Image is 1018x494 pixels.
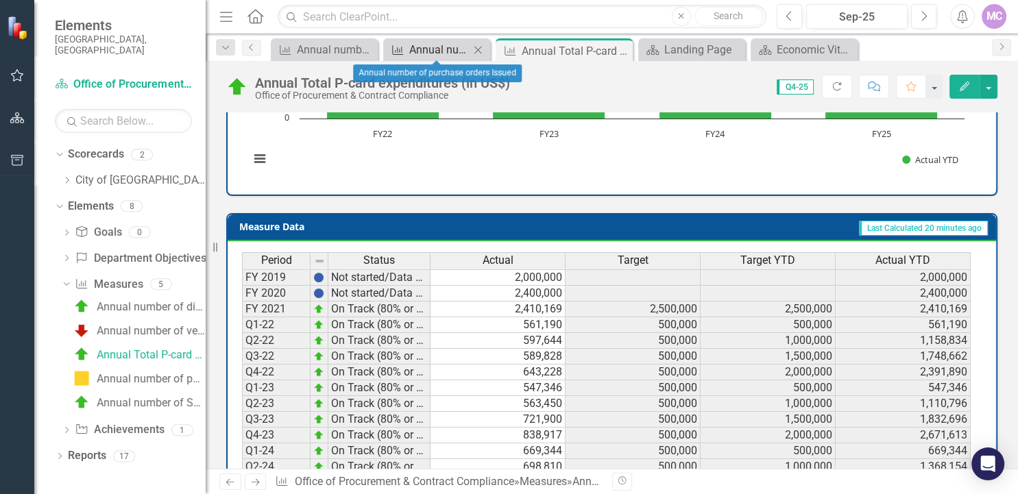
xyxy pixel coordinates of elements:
[740,254,795,267] span: Target YTD
[70,343,206,365] a: Annual Total P-card expenditures (in US$)
[75,173,206,188] a: City of [GEOGRAPHIC_DATA]
[701,365,836,380] td: 2,000,000
[875,254,930,267] span: Actual YTD
[701,380,836,396] td: 500,000
[242,365,311,380] td: Q4-22
[70,391,206,413] a: Annual number of Solicitations issued
[431,349,566,365] td: 589,828
[836,317,971,333] td: 561,190
[431,459,566,475] td: 698,810
[363,254,395,267] span: Status
[242,301,311,317] td: FY 2021
[328,443,431,459] td: On Track (80% or higher)
[836,428,971,443] td: 2,671,613
[313,272,324,283] img: BgCOk07PiH71IgAAAABJRU5ErkJggg==
[328,269,431,286] td: Not started/Data not yet available
[566,317,701,333] td: 500,000
[982,4,1006,29] button: MC
[242,349,311,365] td: Q3-22
[328,286,431,301] td: Not started/Data not yet available
[97,349,206,361] div: Annual Total P-card expenditures (in US$)
[871,127,890,140] text: FY25
[55,34,192,56] small: [GEOGRAPHIC_DATA], [GEOGRAPHIC_DATA]
[295,475,514,488] a: Office of Procurement & Contract Compliance
[328,396,431,412] td: On Track (80% or higher)
[566,380,701,396] td: 500,000
[431,365,566,380] td: 643,228
[836,412,971,428] td: 1,832,696
[642,41,742,58] a: Landing Page
[328,412,431,428] td: On Track (80% or higher)
[836,443,971,459] td: 669,344
[313,414,324,425] img: zOikAAAAAElFTkSuQmCC
[754,41,854,58] a: Economic Vitality
[121,201,143,212] div: 8
[55,109,192,133] input: Search Below...
[68,448,106,464] a: Reports
[313,351,324,362] img: zOikAAAAAElFTkSuQmCC
[73,370,90,386] img: In Progress
[242,269,311,286] td: FY 2019
[431,412,566,428] td: 721,900
[566,459,701,475] td: 500,000
[566,396,701,412] td: 500,000
[836,396,971,412] td: 1,110,796
[777,79,814,95] span: Q4-25
[242,412,311,428] td: Q3-23
[566,349,701,365] td: 500,000
[313,430,324,441] img: zOikAAAAAElFTkSuQmCC
[664,41,742,58] div: Landing Page
[171,424,193,436] div: 1
[70,295,206,317] a: Annual number of disposals of surplus/obsolete property transactions
[431,396,566,412] td: 563,450
[55,77,192,92] a: Office of Procurement & Contract Compliance
[55,17,192,34] span: Elements
[539,127,558,140] text: FY23
[409,41,470,58] div: Annual number of purchase orders Issued
[328,349,431,365] td: On Track (80% or higher)
[836,349,971,365] td: 1,748,662
[313,367,324,378] img: zOikAAAAAElFTkSuQmCC
[859,221,988,236] span: Last Calculated 20 minutes ago
[274,41,374,58] a: Annual number of Solicitations issued
[68,147,124,162] a: Scorecards
[242,428,311,443] td: Q4-23
[431,301,566,317] td: 2,410,169
[431,333,566,349] td: 597,644
[75,225,121,240] a: Goals
[836,286,971,301] td: 2,400,000
[275,474,601,490] div: » »
[242,333,311,349] td: Q2-22
[75,251,206,267] a: Department Objectives
[97,301,206,313] div: Annual number of disposals of surplus/obsolete property transactions
[836,301,971,317] td: 2,410,169
[701,349,836,365] td: 1,500,000
[73,346,90,362] img: On Track (80% or higher)
[328,317,431,333] td: On Track (80% or higher)
[701,443,836,459] td: 500,000
[836,269,971,286] td: 2,000,000
[701,428,836,443] td: 2,000,000
[242,286,311,301] td: FY 2020
[313,335,324,346] img: zOikAAAAAElFTkSuQmCC
[73,322,90,338] img: May require further explanation
[431,443,566,459] td: 669,344
[431,380,566,396] td: 547,346
[431,286,566,301] td: 2,400,000
[836,459,971,475] td: 1,368,154
[777,41,854,58] div: Economic Vitality
[113,450,135,462] div: 17
[566,301,701,317] td: 2,500,000
[242,396,311,412] td: Q2-23
[250,149,269,169] button: View chart menu, Chart
[811,9,904,25] div: Sep-25
[131,149,153,160] div: 2
[431,269,566,286] td: 2,000,000
[73,298,90,314] img: On Track (80% or higher)
[328,301,431,317] td: On Track (80% or higher)
[328,428,431,443] td: On Track (80% or higher)
[701,333,836,349] td: 1,000,000
[313,288,324,299] img: BgCOk07PiH71IgAAAABJRU5ErkJggg==
[97,373,206,385] div: Annual number of purchase orders Issued
[7,16,31,40] img: ClearPoint Strategy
